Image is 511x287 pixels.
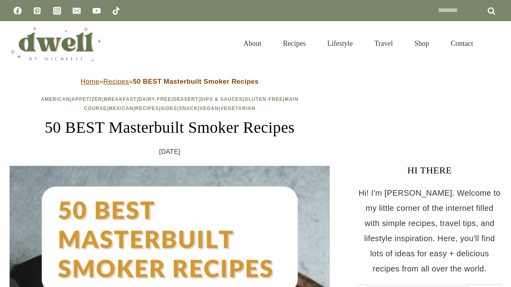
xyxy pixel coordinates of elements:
[49,3,65,19] a: Instagram
[161,106,177,111] a: Sides
[71,96,102,102] a: Appetizer
[179,106,198,111] a: Snack
[358,185,501,276] p: Hi! I'm [PERSON_NAME]. Welcome to my little corner of the internet filled with simple recipes, tr...
[233,29,272,57] a: About
[220,106,255,111] a: Vegetarian
[317,29,364,57] a: Lifestyle
[272,29,317,57] a: Recipes
[133,78,259,85] strong: 50 BEST Masterbuilt Smoker Recipes
[364,29,404,57] a: Travel
[104,96,137,102] a: Breakfast
[10,25,101,62] img: DWELL by michelle
[404,29,440,57] a: Shop
[10,116,330,140] h1: 50 BEST Masterbuilt Smoker Recipes
[135,106,159,111] a: Recipes
[488,37,501,50] button: View Search Form
[244,96,283,102] a: Gluten-Free
[233,29,484,57] nav: Primary Navigation
[159,146,180,158] time: [DATE]
[81,78,99,85] a: Home
[109,106,133,111] a: Mexican
[139,96,171,102] a: Dairy-Free
[81,78,259,85] span: » »
[173,96,198,102] a: Dessert
[108,3,124,19] a: TikTok
[103,78,129,85] a: Recipes
[41,96,298,111] span: | | | | | | | | | | | | |
[29,3,45,19] a: Pinterest
[10,3,26,19] a: Facebook
[200,106,219,111] a: Vegan
[41,96,70,102] a: American
[440,29,484,57] a: Contact
[358,163,501,177] h3: HI THERE
[200,96,242,102] a: Dips & Sauces
[89,3,105,19] a: YouTube
[69,3,85,19] a: Email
